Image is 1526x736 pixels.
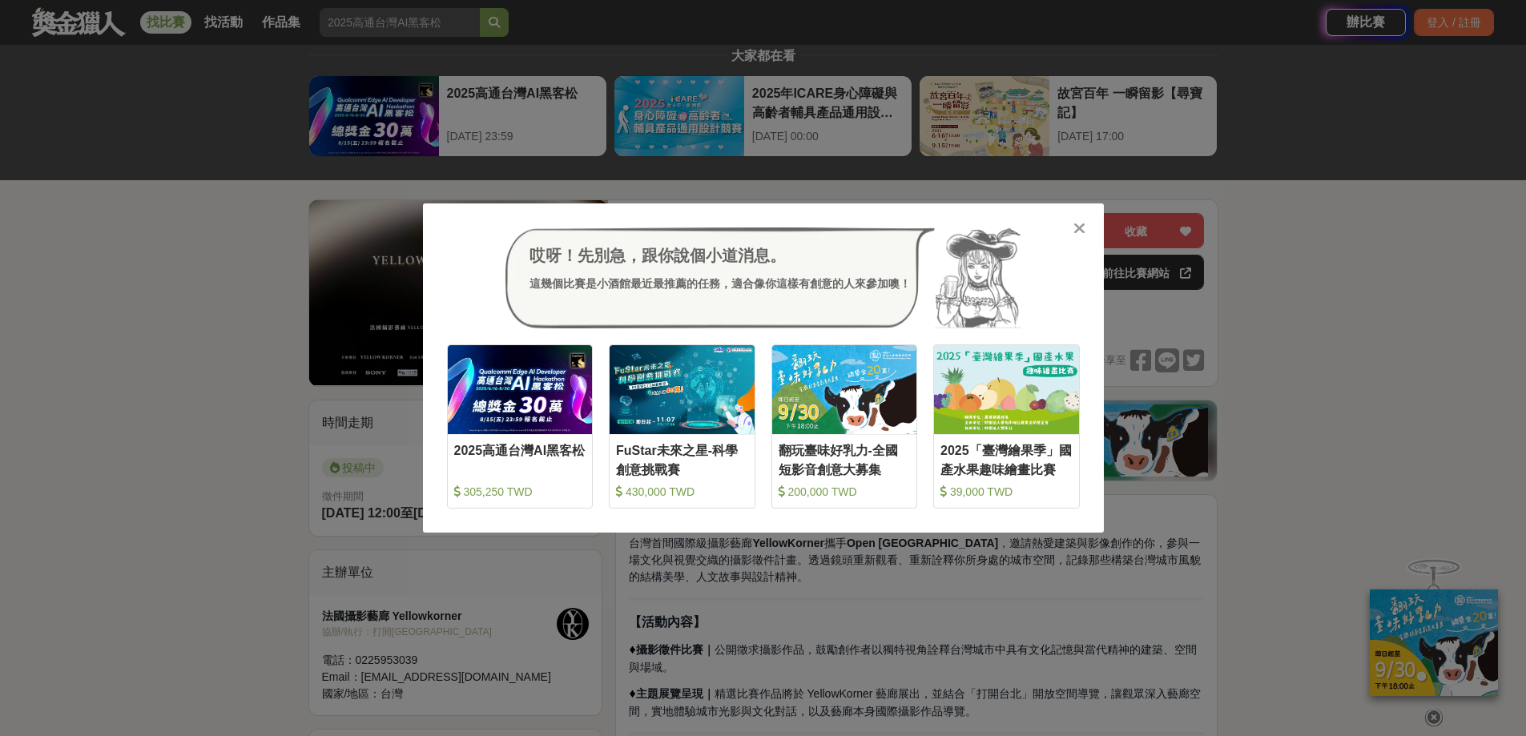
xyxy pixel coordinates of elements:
[779,484,911,500] div: 200,000 TWD
[933,344,1080,509] a: Cover Image2025「臺灣繪果季」國產水果趣味繪畫比賽 39,000 TWD
[454,441,586,477] div: 2025高通台灣AI黑客松
[609,344,755,509] a: Cover ImageFuStar未來之星-科學創意挑戰賽 430,000 TWD
[779,441,911,477] div: 翻玩臺味好乳力-全國短影音創意大募集
[529,275,911,292] div: 這幾個比賽是小酒館最近最推薦的任務，適合像你這樣有創意的人來參加噢！
[610,345,755,434] img: Cover Image
[448,345,593,434] img: Cover Image
[934,345,1079,434] img: Cover Image
[616,484,748,500] div: 430,000 TWD
[771,344,918,509] a: Cover Image翻玩臺味好乳力-全國短影音創意大募集 200,000 TWD
[940,484,1073,500] div: 39,000 TWD
[616,441,748,477] div: FuStar未來之星-科學創意挑戰賽
[935,227,1021,328] img: Avatar
[454,484,586,500] div: 305,250 TWD
[940,441,1073,477] div: 2025「臺灣繪果季」國產水果趣味繪畫比賽
[529,243,911,267] div: 哎呀！先別急，跟你說個小道消息。
[772,345,917,434] img: Cover Image
[447,344,594,509] a: Cover Image2025高通台灣AI黑客松 305,250 TWD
